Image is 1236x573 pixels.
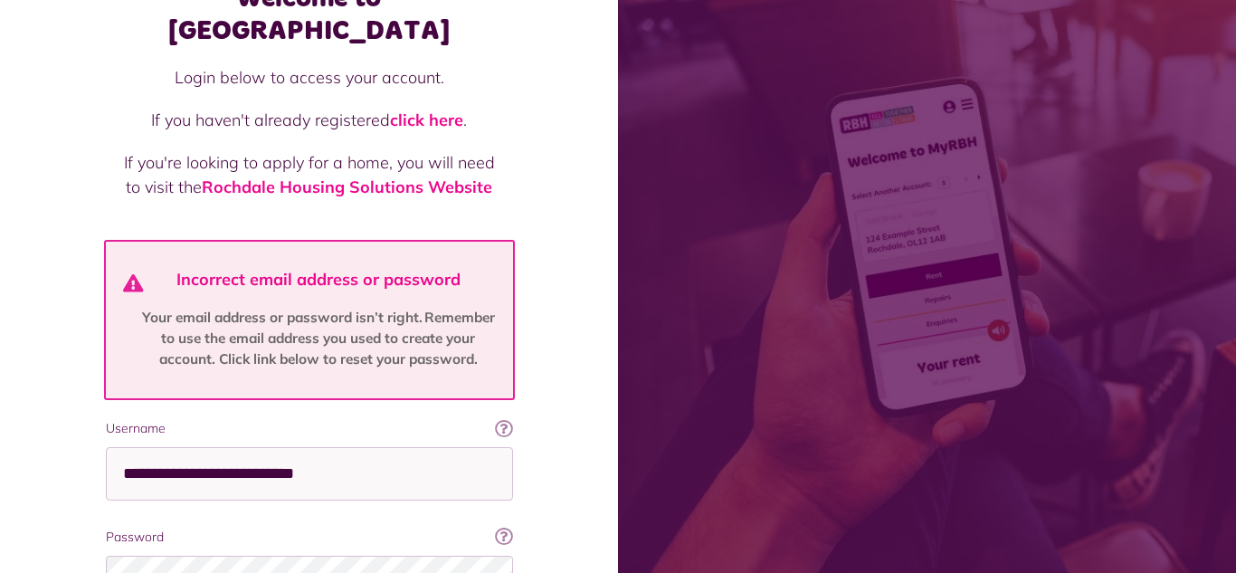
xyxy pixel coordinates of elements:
label: Password [106,528,513,547]
p: If you haven't already registered . [124,108,495,132]
a: click here [390,110,463,130]
label: Username [106,419,513,438]
p: Login below to access your account. [124,65,495,90]
p: If you're looking to apply for a home, you will need to visit the [124,150,495,199]
a: Rochdale Housing Solutions Website [202,177,492,197]
h4: Incorrect email address or password [134,270,502,290]
p: Your email address or password isn’t right. Remember to use the email address you used to create ... [134,308,502,370]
